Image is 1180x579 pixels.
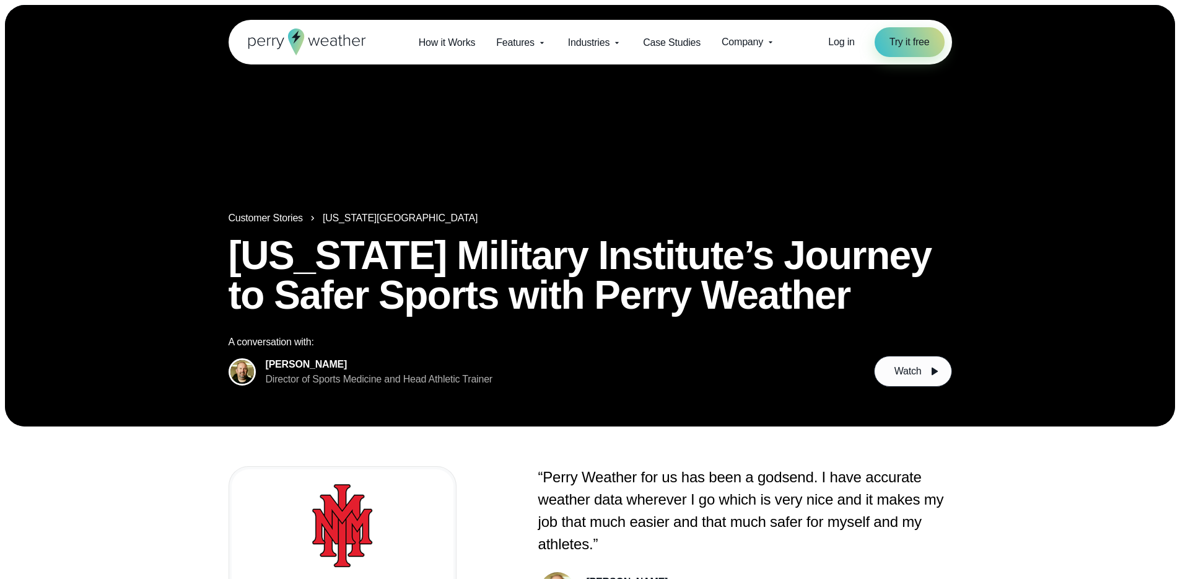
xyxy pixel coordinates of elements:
[230,360,254,384] img: Director of Sports Medicine and Head Athletic Trainer Headshot
[229,236,952,315] h1: [US_STATE] Military Institute’s Journey to Safer Sports with Perry Weather
[538,466,952,555] p: “Perry Weather for us has been a godsend. I have accurate weather data wherever I go which is ver...
[229,335,854,350] div: A conversation with:
[568,35,610,50] span: Industries
[894,364,922,379] span: Watch
[875,27,945,57] a: Try it free
[889,35,930,50] span: Try it free
[419,35,476,50] span: How it Works
[828,37,854,47] span: Log in
[408,30,486,55] a: How it Works
[632,30,711,55] a: Case Studies
[301,484,384,567] img: New Mexico Military Institute Logo
[643,35,701,50] span: Case Studies
[722,35,763,50] span: Company
[874,356,952,387] button: Watch
[266,357,492,372] div: [PERSON_NAME]
[229,211,952,226] nav: Breadcrumb
[266,372,492,387] div: Director of Sports Medicine and Head Athletic Trainer
[229,211,303,226] a: Customer Stories
[323,211,478,226] a: [US_STATE][GEOGRAPHIC_DATA]
[496,35,535,50] span: Features
[828,35,854,50] a: Log in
